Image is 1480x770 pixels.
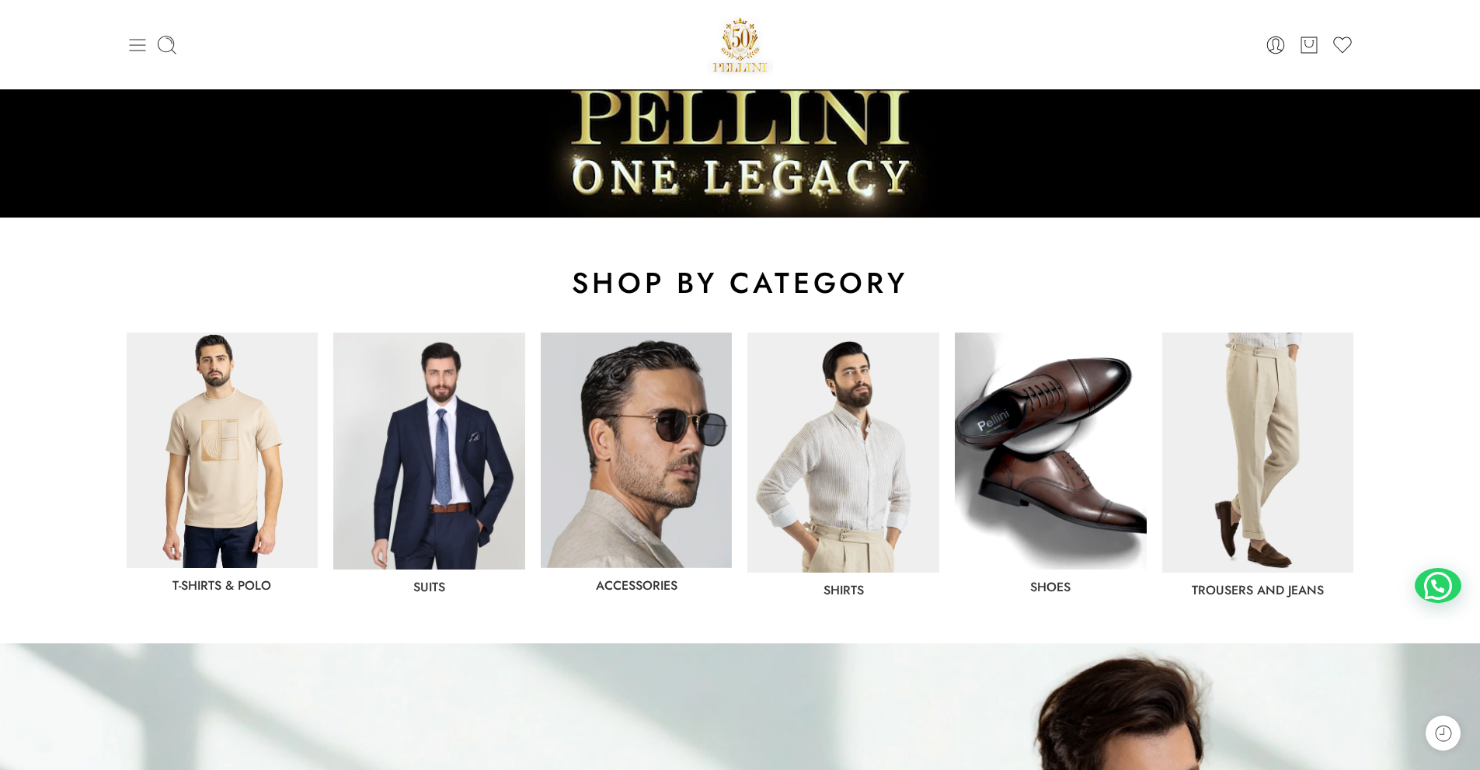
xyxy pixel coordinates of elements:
a: Pellini - [707,12,774,78]
a: Shirts [824,581,864,599]
img: Pellini [707,12,774,78]
a: Accessories [596,577,677,594]
a: Login / Register [1265,34,1287,56]
a: Trousers and jeans [1192,581,1324,599]
a: Cart [1298,34,1320,56]
a: shoes [1030,578,1071,596]
a: T-Shirts & Polo [172,577,271,594]
a: Wishlist [1332,34,1353,56]
h2: shop by category [127,264,1354,301]
a: Suits [413,578,445,596]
